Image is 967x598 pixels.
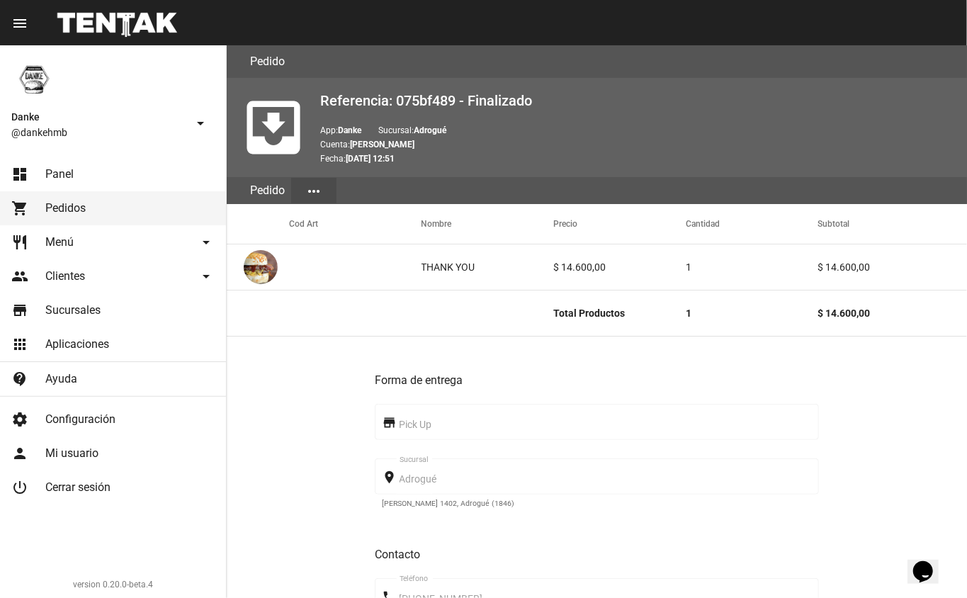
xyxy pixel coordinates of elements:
[45,269,85,283] span: Clientes
[11,125,186,140] span: @dankehmb
[45,303,101,317] span: Sucursales
[375,545,819,565] h3: Contacto
[244,250,278,284] img: 48a15a04-7897-44e6-b345-df5d36d107ba.png
[338,125,361,135] b: Danke
[818,244,967,290] mat-cell: $ 14.600,00
[686,204,818,244] mat-header-cell: Cantidad
[553,290,686,336] mat-cell: Total Productos
[45,235,74,249] span: Menú
[383,500,515,508] mat-hint: [PERSON_NAME] 1402, Adrogué (1846)
[414,125,446,135] b: Adrogué
[11,411,28,428] mat-icon: settings
[305,183,322,200] mat-icon: more_horiz
[320,137,956,152] p: Cuenta:
[11,57,57,102] img: 1d4517d0-56da-456b-81f5-6111ccf01445.png
[346,154,395,164] b: [DATE] 12:51
[11,268,28,285] mat-icon: people
[350,140,414,149] b: [PERSON_NAME]
[11,445,28,462] mat-icon: person
[11,200,28,217] mat-icon: shopping_cart
[45,167,74,181] span: Panel
[320,89,956,112] h2: Referencia: 075bf489 - Finalizado
[686,244,818,290] mat-cell: 1
[11,15,28,32] mat-icon: menu
[907,541,953,584] iframe: chat widget
[818,290,967,336] mat-cell: $ 14.600,00
[198,234,215,251] mat-icon: arrow_drop_down
[11,166,28,183] mat-icon: dashboard
[686,290,818,336] mat-cell: 1
[291,178,337,203] button: Elegir sección
[422,260,475,274] div: THANK YOU
[11,302,28,319] mat-icon: store
[289,204,422,244] mat-header-cell: Cod Art
[553,204,686,244] mat-header-cell: Precio
[45,480,111,495] span: Cerrar sesión
[45,337,109,351] span: Aplicaciones
[375,371,819,390] h3: Forma de entrega
[238,92,309,163] mat-icon: move_to_inbox
[192,115,209,132] mat-icon: arrow_drop_down
[422,204,554,244] mat-header-cell: Nombre
[198,268,215,285] mat-icon: arrow_drop_down
[11,371,28,388] mat-icon: contact_support
[320,123,956,137] p: App: Sucursal:
[244,177,291,204] div: Pedido
[45,412,115,427] span: Configuración
[383,414,400,431] mat-icon: store
[11,577,215,592] div: version 0.20.0-beta.4
[45,201,86,215] span: Pedidos
[11,336,28,353] mat-icon: apps
[320,152,956,166] p: Fecha:
[11,234,28,251] mat-icon: restaurant
[45,372,77,386] span: Ayuda
[250,52,285,72] h3: Pedido
[45,446,98,461] span: Mi usuario
[11,108,186,125] span: Danke
[11,479,28,496] mat-icon: power_settings_new
[383,469,400,486] mat-icon: place
[818,204,967,244] mat-header-cell: Subtotal
[553,244,686,290] mat-cell: $ 14.600,00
